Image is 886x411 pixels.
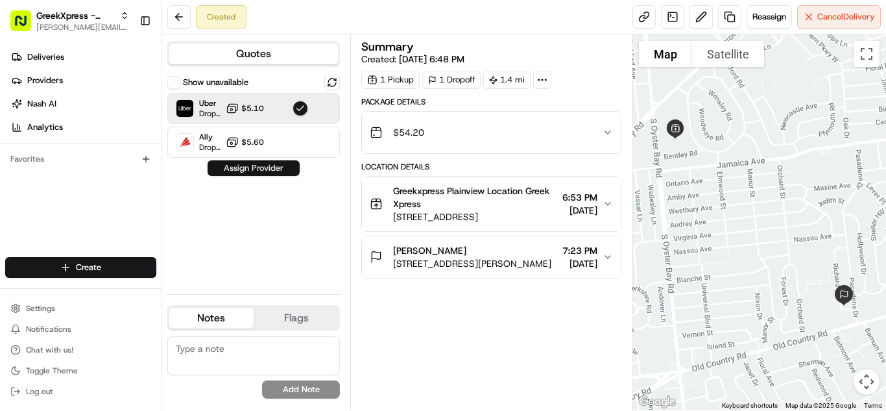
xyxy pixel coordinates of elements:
[176,100,193,117] img: Uber
[5,93,162,114] a: Nash AI
[362,177,621,231] button: Greekxpress Plainview Location Greek Xpress[STREET_ADDRESS]6:53 PM[DATE]
[123,255,208,268] span: API Documentation
[639,41,692,67] button: Show street map
[26,386,53,397] span: Log out
[13,52,236,73] p: Welcome 👋
[13,124,36,147] img: 1736555255976-a54dd68f-1ca7-489b-9aae-adbdc363a1c4
[199,108,221,119] span: Dropoff ETA 16 minutes
[91,286,157,297] a: Powered byPylon
[817,11,875,23] span: Cancel Delivery
[361,71,420,89] div: 1 Pickup
[27,121,63,133] span: Analytics
[562,244,597,257] span: 7:23 PM
[5,320,156,338] button: Notifications
[201,166,236,182] button: See all
[692,41,764,67] button: Show satellite imagery
[76,262,101,273] span: Create
[221,128,236,143] button: Start new chat
[5,70,162,91] a: Providers
[562,204,597,217] span: [DATE]
[13,189,34,210] img: Regen Pajulas
[226,136,264,149] button: $5.60
[36,9,115,22] button: GreekXpress - Plainview
[362,112,621,153] button: $54.20
[393,244,466,257] span: [PERSON_NAME]
[13,13,39,39] img: Nash
[36,22,129,32] button: [PERSON_NAME][EMAIL_ADDRESS][DOMAIN_NAME]
[44,137,164,147] div: We're available if you need us!
[110,256,120,267] div: 💻
[169,308,254,329] button: Notes
[747,5,792,29] button: Reassign
[226,102,264,115] button: $5.10
[26,255,99,268] span: Knowledge Base
[636,393,678,410] a: Open this area in Google Maps (opens a new window)
[362,236,621,278] button: [PERSON_NAME][STREET_ADDRESS][PERSON_NAME]7:23 PM[DATE]
[722,401,778,410] button: Keyboard shortcuts
[864,402,882,409] a: Terms
[5,47,162,68] a: Deliveries
[752,11,786,23] span: Reassign
[393,184,557,210] span: Greekxpress Plainview Location Greek Xpress
[27,98,56,110] span: Nash AI
[399,53,464,65] span: [DATE] 6:48 PM
[13,169,87,179] div: Past conversations
[26,202,36,212] img: 1736555255976-a54dd68f-1ca7-489b-9aae-adbdc363a1c4
[26,345,73,355] span: Chat with us!
[5,117,162,138] a: Analytics
[5,362,156,380] button: Toggle Theme
[854,41,880,67] button: Toggle fullscreen view
[199,98,221,108] span: Uber
[483,71,531,89] div: 1.4 mi
[44,124,213,137] div: Start new chat
[8,250,104,273] a: 📗Knowledge Base
[562,191,597,204] span: 6:53 PM
[97,201,102,212] span: •
[797,5,881,29] button: CancelDelivery
[199,142,221,153] span: Dropoff ETA 7 hours
[422,71,481,89] div: 1 Dropoff
[199,132,221,142] span: Ally
[5,341,156,359] button: Chat with us!
[40,201,95,212] span: Regen Pajulas
[176,134,193,151] img: Ally
[5,257,156,278] button: Create
[636,393,678,410] img: Google
[169,44,339,64] button: Quotes
[5,382,156,401] button: Log out
[34,84,214,97] input: Clear
[27,51,64,63] span: Deliveries
[785,402,856,409] span: Map data ©2025 Google
[361,97,621,107] div: Package Details
[854,369,880,395] button: Map camera controls
[183,77,248,88] label: Show unavailable
[5,299,156,318] button: Settings
[129,287,157,297] span: Pylon
[27,75,63,86] span: Providers
[26,366,78,376] span: Toggle Theme
[26,303,55,314] span: Settings
[5,149,156,169] div: Favorites
[562,257,597,270] span: [DATE]
[254,308,339,329] button: Flags
[208,160,300,176] button: Assign Provider
[241,103,264,114] span: $5.10
[26,324,71,334] span: Notifications
[5,5,134,36] button: GreekXpress - Plainview[PERSON_NAME][EMAIL_ADDRESS][DOMAIN_NAME]
[393,126,424,139] span: $54.20
[104,201,131,212] span: [DATE]
[393,210,557,223] span: [STREET_ADDRESS]
[241,137,264,147] span: $5.60
[13,256,23,267] div: 📗
[393,257,551,270] span: [STREET_ADDRESS][PERSON_NAME]
[361,162,621,172] div: Location Details
[361,41,414,53] h3: Summary
[104,250,213,273] a: 💻API Documentation
[361,53,464,66] span: Created:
